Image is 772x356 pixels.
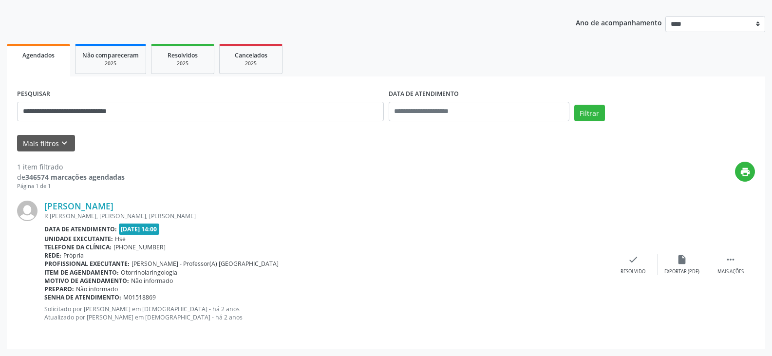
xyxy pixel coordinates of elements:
span: Otorrinolaringologia [121,268,177,277]
a: [PERSON_NAME] [44,201,113,211]
button: Filtrar [574,105,605,121]
div: de [17,172,125,182]
span: Própria [63,251,84,260]
b: Data de atendimento: [44,225,117,233]
span: [PHONE_NUMBER] [113,243,166,251]
div: Exportar (PDF) [664,268,699,275]
i: check [628,254,639,265]
span: Resolvidos [168,51,198,59]
img: img [17,201,38,221]
span: Não compareceram [82,51,139,59]
b: Item de agendamento: [44,268,119,277]
div: Mais ações [717,268,744,275]
i: insert_drive_file [677,254,687,265]
span: Cancelados [235,51,267,59]
div: Página 1 de 1 [17,182,125,190]
b: Rede: [44,251,61,260]
p: Ano de acompanhamento [576,16,662,28]
b: Preparo: [44,285,74,293]
label: PESQUISAR [17,87,50,102]
span: M01518869 [123,293,156,301]
b: Telefone da clínica: [44,243,112,251]
strong: 346574 marcações agendadas [25,172,125,182]
b: Profissional executante: [44,260,130,268]
span: [PERSON_NAME] - Professor(A) [GEOGRAPHIC_DATA] [132,260,279,268]
i: print [740,167,751,177]
span: Agendados [22,51,55,59]
span: [DATE] 14:00 [119,224,160,235]
p: Solicitado por [PERSON_NAME] em [DEMOGRAPHIC_DATA] - há 2 anos Atualizado por [PERSON_NAME] em [D... [44,305,609,321]
button: print [735,162,755,182]
i:  [725,254,736,265]
div: 2025 [158,60,207,67]
div: 2025 [226,60,275,67]
button: Mais filtroskeyboard_arrow_down [17,135,75,152]
div: Resolvido [621,268,645,275]
div: 2025 [82,60,139,67]
div: R [PERSON_NAME], [PERSON_NAME], [PERSON_NAME] [44,212,609,220]
span: Não informado [76,285,118,293]
div: 1 item filtrado [17,162,125,172]
label: DATA DE ATENDIMENTO [389,87,459,102]
b: Senha de atendimento: [44,293,121,301]
i: keyboard_arrow_down [59,138,70,149]
span: Não informado [131,277,173,285]
b: Motivo de agendamento: [44,277,129,285]
b: Unidade executante: [44,235,113,243]
span: Hse [115,235,126,243]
